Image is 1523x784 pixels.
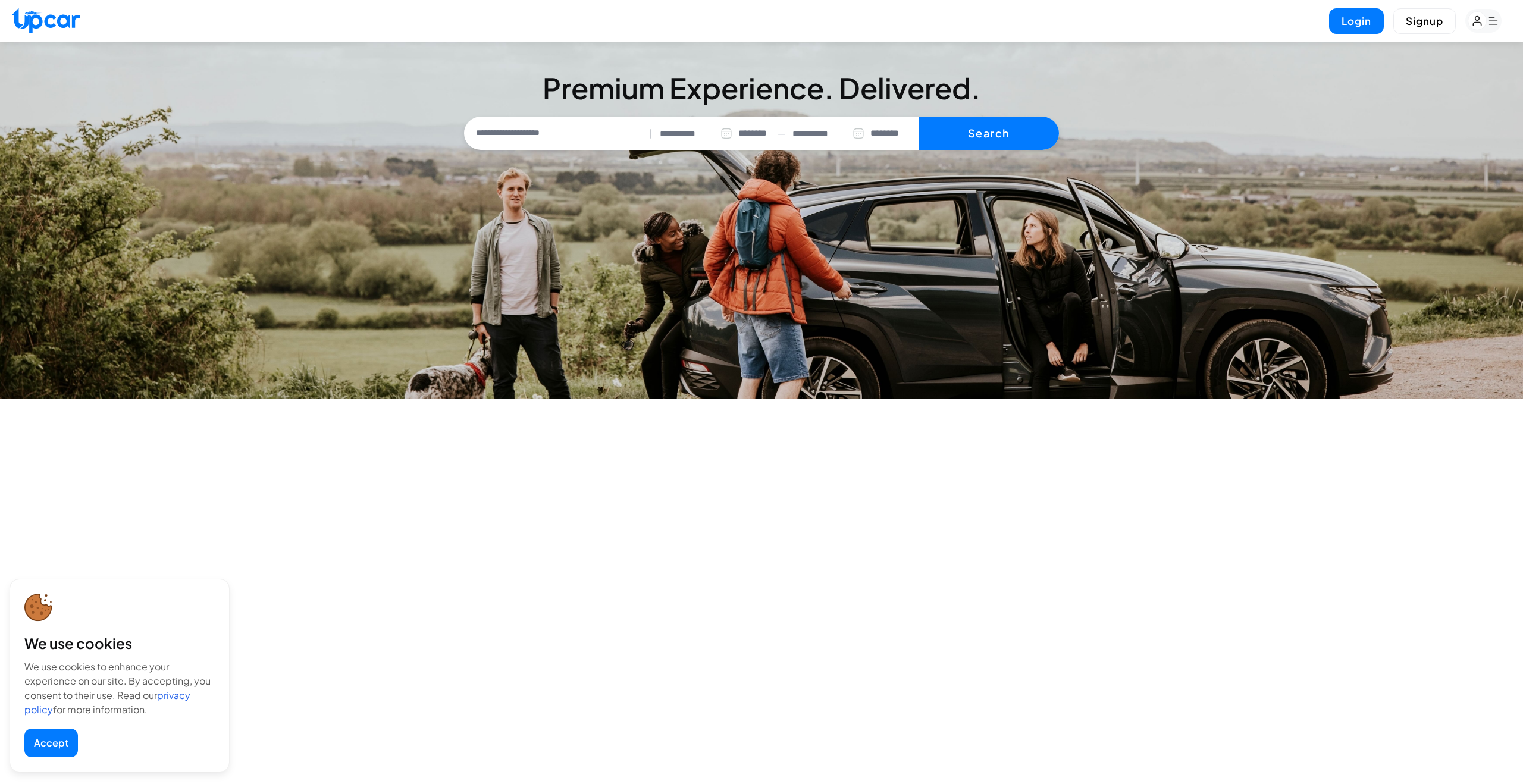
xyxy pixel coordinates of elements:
span: — [778,127,785,140]
button: Search [919,117,1059,150]
div: We use cookies [24,634,215,653]
span: | [650,127,653,140]
button: Accept [24,729,78,757]
button: Signup [1393,8,1456,34]
img: cookie-icon.svg [24,594,52,622]
button: Login [1329,8,1384,34]
div: We use cookies to enhance your experience on our site. By accepting, you consent to their use. Re... [24,660,215,717]
h3: Premium Experience. Delivered. [464,74,1059,102]
img: Upcar Logo [12,8,80,33]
